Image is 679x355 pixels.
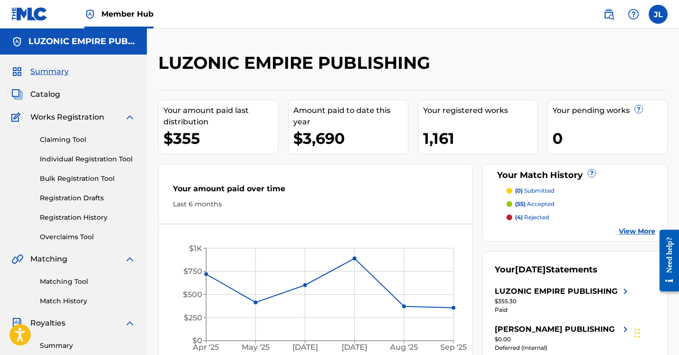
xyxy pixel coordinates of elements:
[184,313,202,322] tspan: $250
[495,286,631,314] a: LUZONIC EMPIRE PUBLISHINGright chevron icon$355.30Paid
[552,105,667,116] div: Your pending works
[507,200,655,208] a: (55) accepted
[495,263,598,276] div: Your Statements
[588,169,596,177] span: ?
[158,52,435,74] h2: LUZONIC EMPIRE PUBLISHING
[619,226,655,236] a: View More
[30,89,60,100] span: Catalog
[293,105,408,128] div: Amount paid to date this year
[620,286,631,297] img: right chevron icon
[389,343,418,352] tspan: Aug '25
[495,344,631,352] div: Deferred (Internal)
[40,154,136,164] a: Individual Registration Tool
[11,112,24,123] img: Works Registration
[515,187,523,194] span: (0)
[515,200,525,207] span: (55)
[507,213,655,222] a: (4) rejected
[11,89,23,100] img: Catalog
[507,187,655,195] a: (0) submitted
[515,200,554,208] p: accepted
[635,105,643,113] span: ?
[173,183,458,199] div: Your amount paid over time
[40,213,136,223] a: Registration History
[192,336,202,345] tspan: $0
[189,244,202,253] tspan: $1K
[634,319,640,347] div: Drag
[649,5,668,24] div: User Menu
[495,169,655,182] div: Your Match History
[183,267,202,276] tspan: $750
[84,9,96,20] img: Top Rightsholder
[40,341,136,351] a: Summary
[101,9,154,19] span: Member Hub
[30,66,69,77] span: Summary
[40,277,136,287] a: Matching Tool
[30,112,104,123] span: Works Registration
[515,187,554,195] p: submitted
[423,105,538,116] div: Your registered works
[292,343,318,352] tspan: [DATE]
[40,193,136,203] a: Registration Drafts
[603,9,615,20] img: search
[599,5,618,24] a: Public Search
[40,174,136,184] a: Bulk Registration Tool
[40,232,136,242] a: Overclaims Tool
[440,343,467,352] tspan: Sep '25
[632,309,679,355] iframe: Chat Widget
[40,135,136,145] a: Claiming Tool
[30,253,67,265] span: Matching
[423,128,538,149] div: 1,161
[495,306,631,314] div: Paid
[40,296,136,306] a: Match History
[183,290,202,299] tspan: $500
[495,324,631,352] a: [PERSON_NAME] PUBLISHINGright chevron icon$0.00Deferred (Internal)
[624,5,643,24] div: Help
[163,105,278,128] div: Your amount paid last distribution
[193,343,219,352] tspan: Apr '25
[652,223,679,299] iframe: Resource Center
[515,264,546,275] span: [DATE]
[515,213,549,222] p: rejected
[495,335,631,344] div: $0.00
[11,318,23,329] img: Royalties
[124,112,136,123] img: expand
[30,318,65,329] span: Royalties
[552,128,667,149] div: 0
[173,199,458,209] div: Last 6 months
[28,36,136,47] h5: LUZONIC EMPIRE PUBLISHING
[163,128,278,149] div: $355
[620,324,631,335] img: right chevron icon
[628,9,639,20] img: help
[11,66,23,77] img: Summary
[124,253,136,265] img: expand
[342,343,367,352] tspan: [DATE]
[293,128,408,149] div: $3,690
[11,7,48,21] img: MLC Logo
[11,36,23,47] img: Accounts
[11,253,23,265] img: Matching
[124,318,136,329] img: expand
[495,324,615,335] div: [PERSON_NAME] PUBLISHING
[515,214,523,221] span: (4)
[11,66,69,77] a: SummarySummary
[242,343,270,352] tspan: May '25
[495,286,617,297] div: LUZONIC EMPIRE PUBLISHING
[495,297,631,306] div: $355.30
[11,89,60,100] a: CatalogCatalog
